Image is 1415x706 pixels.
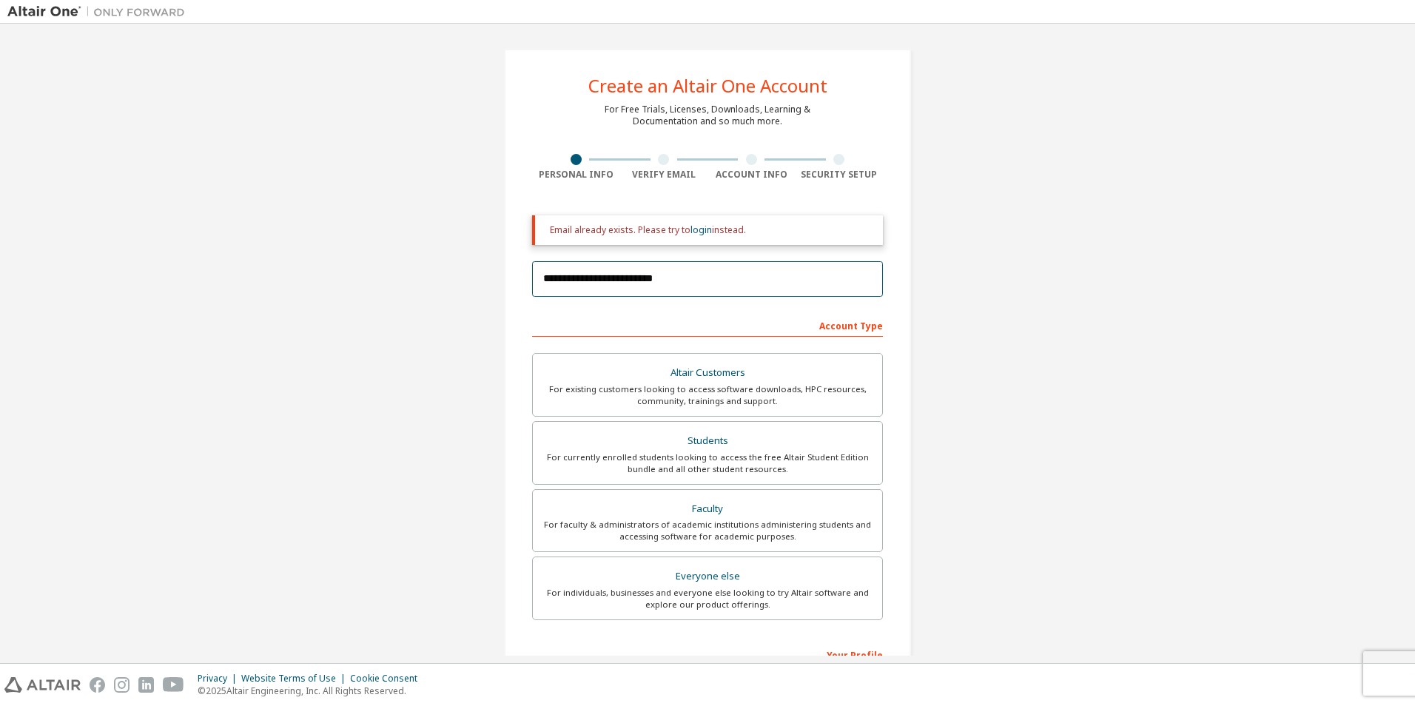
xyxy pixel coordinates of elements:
[532,169,620,181] div: Personal Info
[542,383,873,407] div: For existing customers looking to access software downloads, HPC resources, community, trainings ...
[796,169,884,181] div: Security Setup
[690,223,712,236] a: login
[588,77,827,95] div: Create an Altair One Account
[163,677,184,693] img: youtube.svg
[542,587,873,611] div: For individuals, businesses and everyone else looking to try Altair software and explore our prod...
[7,4,192,19] img: Altair One
[90,677,105,693] img: facebook.svg
[114,677,130,693] img: instagram.svg
[542,431,873,451] div: Students
[620,169,708,181] div: Verify Email
[542,566,873,587] div: Everyone else
[532,313,883,337] div: Account Type
[532,642,883,666] div: Your Profile
[542,451,873,475] div: For currently enrolled students looking to access the free Altair Student Edition bundle and all ...
[542,499,873,520] div: Faculty
[138,677,154,693] img: linkedin.svg
[350,673,426,685] div: Cookie Consent
[707,169,796,181] div: Account Info
[241,673,350,685] div: Website Terms of Use
[550,224,871,236] div: Email already exists. Please try to instead.
[4,677,81,693] img: altair_logo.svg
[198,685,426,697] p: © 2025 Altair Engineering, Inc. All Rights Reserved.
[198,673,241,685] div: Privacy
[605,104,810,127] div: For Free Trials, Licenses, Downloads, Learning & Documentation and so much more.
[542,363,873,383] div: Altair Customers
[542,519,873,542] div: For faculty & administrators of academic institutions administering students and accessing softwa...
